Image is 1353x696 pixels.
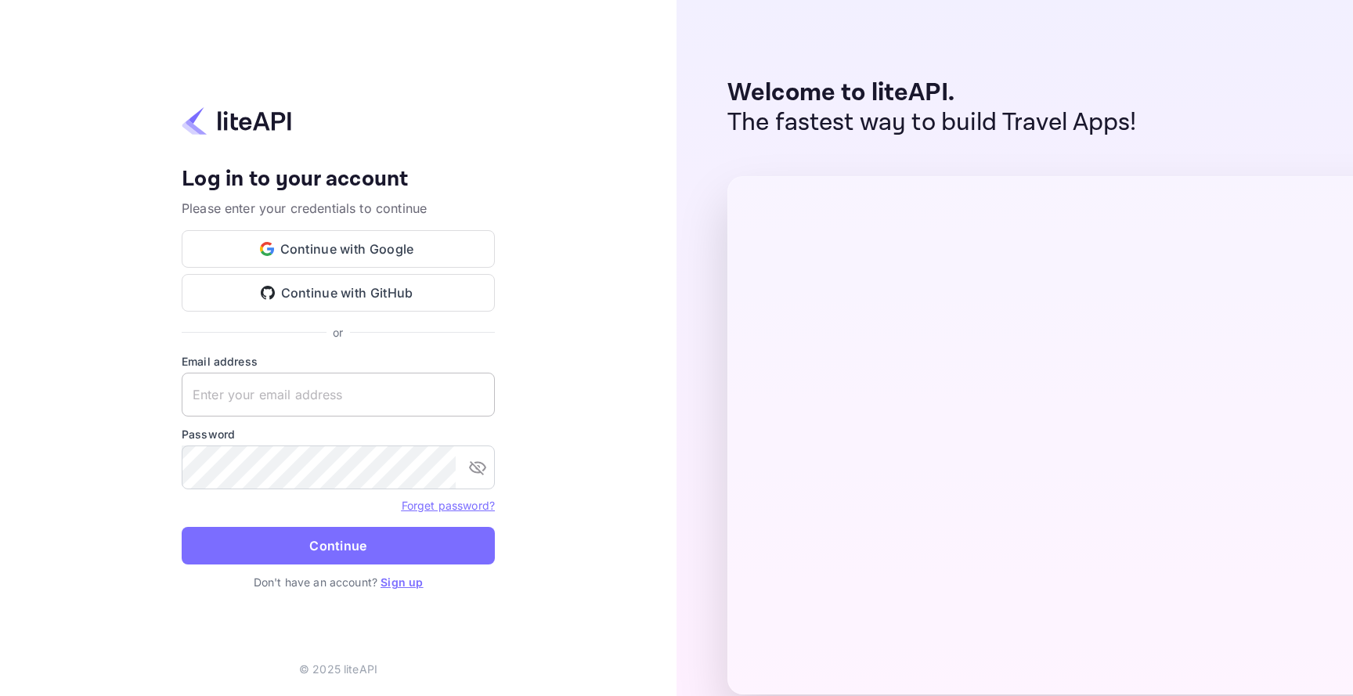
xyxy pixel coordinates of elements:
p: or [333,324,343,341]
h4: Log in to your account [182,166,495,193]
a: Sign up [381,575,423,589]
button: Continue [182,527,495,564]
input: Enter your email address [182,373,495,417]
p: © 2025 liteAPI [299,661,377,677]
button: toggle password visibility [462,452,493,483]
p: Please enter your credentials to continue [182,199,495,218]
p: Welcome to liteAPI. [727,78,1137,108]
button: Continue with GitHub [182,274,495,312]
a: Forget password? [402,499,495,512]
p: Don't have an account? [182,574,495,590]
button: Continue with Google [182,230,495,268]
img: liteapi [182,106,291,136]
p: The fastest way to build Travel Apps! [727,108,1137,138]
a: Forget password? [402,497,495,513]
label: Password [182,426,495,442]
label: Email address [182,353,495,370]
